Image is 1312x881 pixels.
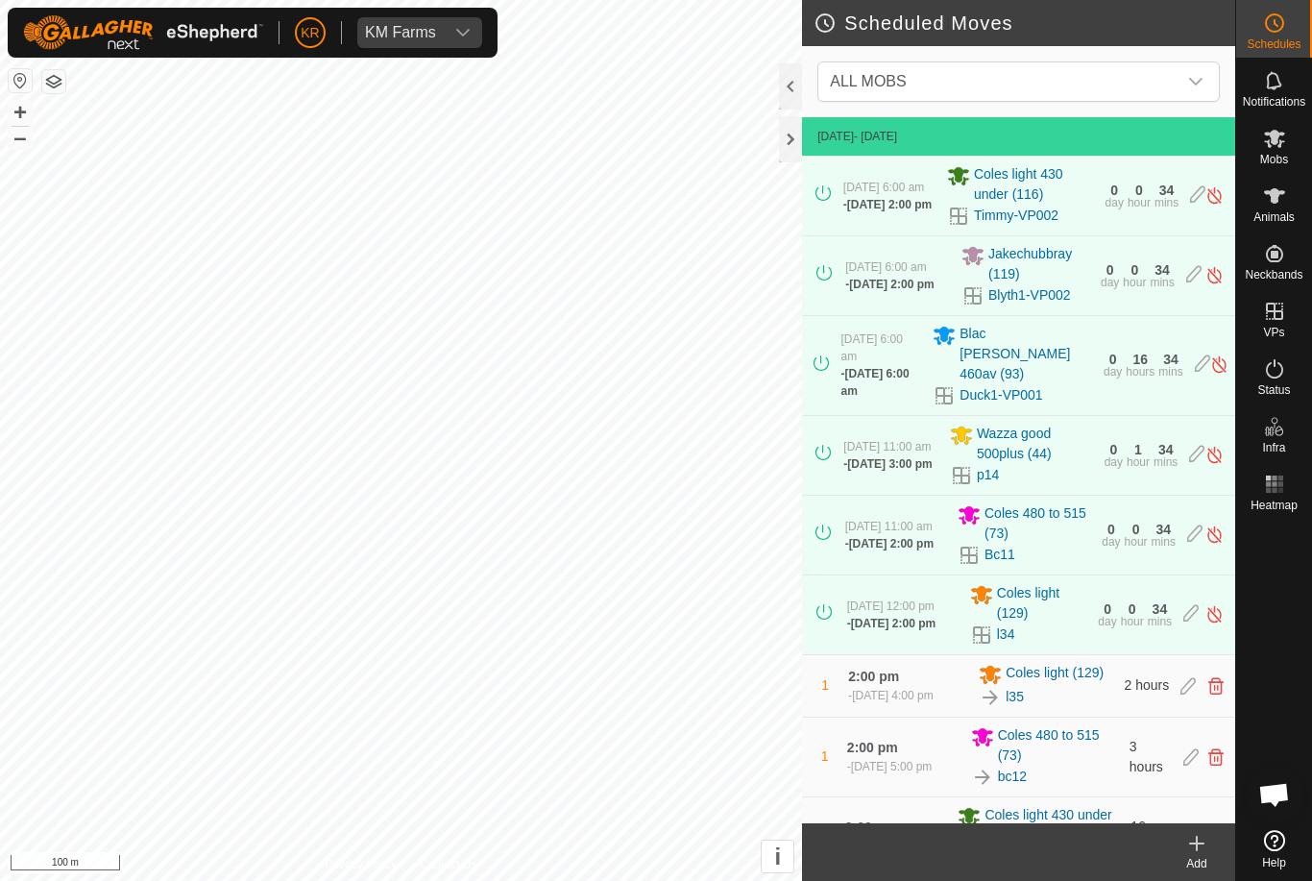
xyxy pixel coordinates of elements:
div: 0 [1132,523,1140,536]
span: KR [301,23,319,43]
div: hour [1123,277,1146,288]
button: i [762,841,793,872]
div: mins [1154,197,1178,208]
div: day [1101,277,1119,288]
span: Status [1257,384,1290,396]
div: Add [1158,855,1235,872]
span: Blac [PERSON_NAME] 460av (93) [960,324,1092,384]
div: hour [1128,197,1151,208]
div: 0 [1109,443,1117,456]
span: [DATE] 2:00 pm [851,617,935,630]
span: Coles 480 to 515 (73) [998,725,1118,766]
div: day [1105,197,1124,208]
div: 0 [1104,602,1111,616]
button: – [9,126,32,149]
div: dropdown trigger [444,17,482,48]
a: Help [1236,822,1312,876]
div: 34 [1159,184,1175,197]
div: day [1102,536,1120,548]
span: [DATE] 6:00 am [840,367,909,398]
a: p14 [977,465,999,485]
span: 2:00 pm [847,740,898,755]
button: Reset Map [9,69,32,92]
div: - [845,535,934,552]
div: KM Farms [365,25,436,40]
img: Gallagher Logo [23,15,263,50]
span: [DATE] 4:00 pm [852,689,933,702]
span: Mobs [1260,154,1288,165]
span: 2:00 pm [845,820,896,835]
div: 0 [1109,353,1117,366]
div: mins [1150,277,1174,288]
div: hour [1125,536,1148,548]
span: ALL MOBS [822,62,1177,101]
div: mins [1152,536,1176,548]
span: Coles light 430 under (116) [984,805,1119,845]
div: day [1105,456,1123,468]
span: [DATE] 2:00 pm [847,198,932,211]
span: [DATE] 2:00 pm [849,537,934,551]
span: Jakechubbray (119) [988,244,1089,284]
span: [DATE] 6:00 am [843,181,924,194]
span: Coles light (129) [997,583,1087,624]
span: [DATE] [817,130,854,143]
img: Turn off schedule move [1205,185,1224,206]
a: Bc11 [984,545,1015,565]
a: Duck1-VP001 [960,385,1042,405]
span: [DATE] 5:00 pm [851,760,932,773]
div: 34 [1155,523,1171,536]
div: - [843,455,932,473]
span: [DATE] 2:00 pm [849,278,934,291]
div: - [843,196,932,213]
h2: Scheduled Moves [814,12,1235,35]
a: bc12 [998,767,1027,787]
img: Turn off schedule move [1210,355,1228,375]
div: day [1104,366,1122,378]
span: Notifications [1243,96,1305,108]
div: 0 [1135,184,1143,197]
span: [DATE] 11:00 am [845,520,933,533]
span: 1 [821,677,829,693]
span: VPs [1263,327,1284,338]
div: - [840,365,921,400]
a: Privacy Policy [326,856,398,873]
span: Schedules [1247,38,1300,50]
div: day [1098,616,1116,627]
img: To [979,686,1002,709]
div: 34 [1154,263,1170,277]
div: mins [1154,456,1178,468]
span: i [774,844,781,869]
div: dropdown trigger [1177,62,1215,101]
div: - [847,615,935,632]
div: 0 [1106,263,1114,277]
div: hours [1126,366,1154,378]
span: KM Farms [357,17,444,48]
div: Open chat [1246,766,1303,823]
span: Coles 480 to 515 (73) [984,503,1090,544]
span: 2:00 pm [848,669,899,684]
div: 16 [1133,353,1149,366]
img: Turn off schedule move [1205,604,1224,624]
span: 16 hours [1130,819,1164,854]
img: Turn off schedule move [1205,265,1224,285]
a: Timmy-VP002 [974,206,1058,226]
div: 34 [1163,353,1178,366]
div: hour [1121,616,1144,627]
span: Animals [1253,211,1295,223]
div: 0 [1110,184,1118,197]
div: 34 [1153,602,1168,616]
span: Coles light 430 under (116) [974,164,1094,205]
span: Wazza good 500plus (44) [977,424,1093,464]
img: Turn off schedule move [1205,525,1224,545]
a: l35 [1006,687,1024,707]
a: Blyth1-VP002 [988,285,1071,306]
img: Turn off schedule move [1205,445,1224,465]
span: Infra [1262,442,1285,453]
div: mins [1148,616,1172,627]
span: [DATE] 6:00 am [840,332,902,363]
div: 0 [1130,263,1138,277]
div: mins [1158,366,1182,378]
span: ALL MOBS [830,73,906,89]
div: 1 [1134,443,1142,456]
span: [DATE] 6:00 am [845,260,926,274]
